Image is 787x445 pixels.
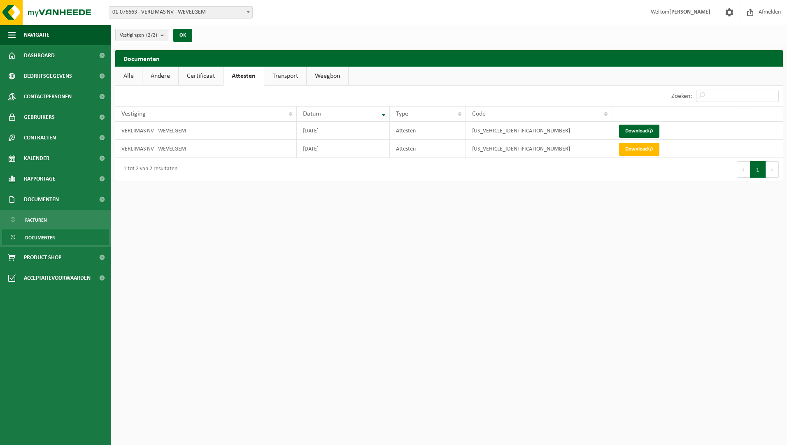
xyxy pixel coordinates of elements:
button: OK [173,29,192,42]
span: 01-076663 - VERLIMAS NV - WEVELGEM [109,7,252,18]
a: Weegbon [307,67,348,86]
td: Attesten [390,122,466,140]
span: Gebruikers [24,107,55,127]
a: Attesten [224,67,264,86]
button: 1 [750,161,766,178]
span: Documenten [24,189,59,210]
a: Download [619,125,659,138]
a: Transport [264,67,306,86]
span: Type [396,111,408,117]
span: Contactpersonen [24,86,72,107]
span: Contracten [24,127,56,148]
span: Navigatie [24,25,49,45]
label: Zoeken: [671,93,692,100]
span: Bedrijfsgegevens [24,66,72,86]
span: Dashboard [24,45,55,66]
span: Facturen [25,212,47,228]
td: VERLIMAS NV - WEVELGEM [115,122,297,140]
a: Andere [142,67,178,86]
span: Acceptatievoorwaarden [24,268,91,288]
a: Alle [115,67,142,86]
span: Vestigingen [120,29,157,42]
button: Vestigingen(2/2) [115,29,168,41]
td: [US_VEHICLE_IDENTIFICATION_NUMBER] [466,140,612,158]
count: (2/2) [146,32,157,38]
button: Previous [737,161,750,178]
span: Code [472,111,486,117]
td: Attesten [390,140,466,158]
span: Rapportage [24,169,56,189]
td: VERLIMAS NV - WEVELGEM [115,140,297,158]
span: 01-076663 - VERLIMAS NV - WEVELGEM [109,6,253,19]
div: 1 tot 2 van 2 resultaten [119,162,177,177]
td: [DATE] [297,122,390,140]
span: Documenten [25,230,56,246]
span: Vestiging [121,111,146,117]
span: Kalender [24,148,49,169]
a: Documenten [2,229,109,245]
button: Next [766,161,779,178]
h2: Documenten [115,50,783,66]
a: Download [619,143,659,156]
a: Certificaat [179,67,223,86]
strong: [PERSON_NAME] [669,9,710,15]
span: Product Shop [24,247,61,268]
td: [US_VEHICLE_IDENTIFICATION_NUMBER] [466,122,612,140]
td: [DATE] [297,140,390,158]
a: Facturen [2,212,109,227]
span: Datum [303,111,321,117]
